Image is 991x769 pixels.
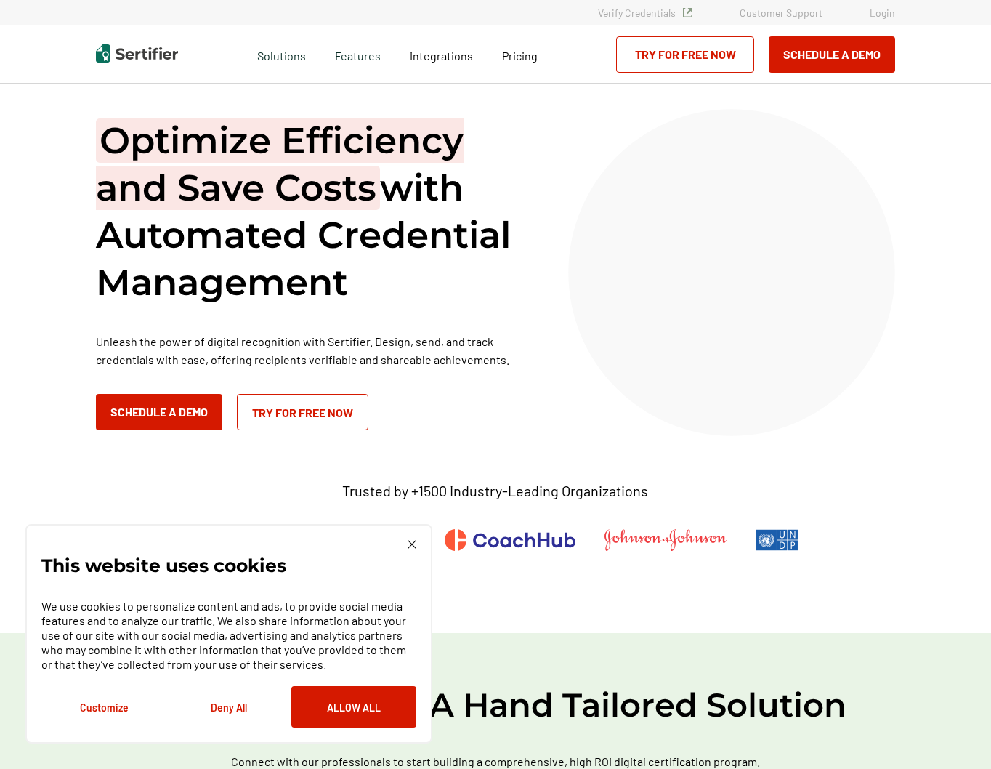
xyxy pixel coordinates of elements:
[870,7,895,19] a: Login
[598,7,692,19] a: Verify Credentials
[291,686,416,728] button: Allow All
[502,45,538,63] a: Pricing
[257,45,306,63] span: Solutions
[408,540,416,549] img: Cookie Popup Close
[96,118,464,210] span: Optimize Efficiency and Save Costs
[41,686,166,728] button: Customize
[740,7,822,19] a: Customer Support
[769,36,895,73] button: Schedule a Demo
[683,8,692,17] img: Verified
[616,36,754,73] a: Try for Free Now
[166,686,291,728] button: Deny All
[445,529,575,551] img: CoachHub
[41,599,416,672] p: We use cookies to personalize content and ads, to provide social media features and to analyze ou...
[41,558,286,573] p: This website uses cookies
[96,394,222,430] button: Schedule a Demo
[96,44,178,63] img: Sertifier | Digital Credentialing Platform
[410,45,473,63] a: Integrations
[410,49,473,63] span: Integrations
[342,482,648,500] p: Trusted by +1500 Industry-Leading Organizations
[60,684,931,726] h2: Get Started with A Hand Tailored Solution
[96,117,532,306] h1: with Automated Credential Management
[96,332,532,369] p: Unleash the power of digital recognition with Sertifier. Design, send, and track credentials with...
[502,49,538,63] span: Pricing
[756,529,798,551] img: UNDP
[335,45,381,63] span: Features
[604,529,727,551] img: Johnson & Johnson
[237,394,368,430] a: Try for Free Now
